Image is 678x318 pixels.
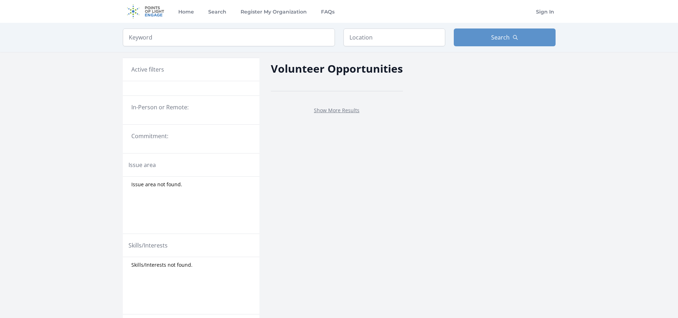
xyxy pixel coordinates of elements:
span: Skills/Interests not found. [131,261,193,269]
span: Search [491,33,510,42]
legend: Issue area [128,161,156,169]
input: Keyword [123,28,335,46]
a: Show More Results [314,107,359,114]
input: Location [343,28,445,46]
legend: Commitment: [131,132,251,140]
legend: Skills/Interests [128,241,168,250]
button: Search [454,28,556,46]
h3: Active filters [131,65,164,74]
h2: Volunteer Opportunities [271,61,403,77]
legend: In-Person or Remote: [131,103,251,111]
span: Issue area not found. [131,181,182,188]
